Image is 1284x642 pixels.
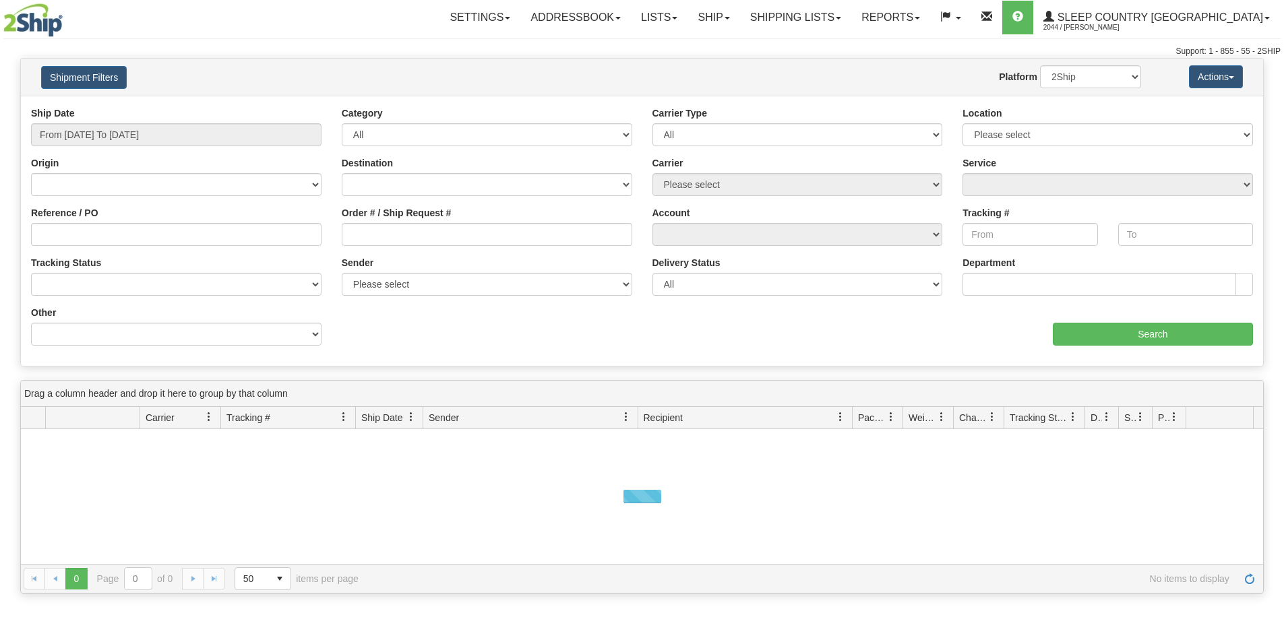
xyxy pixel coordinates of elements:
[1118,223,1253,246] input: To
[1054,11,1263,23] span: Sleep Country [GEOGRAPHIC_DATA]
[981,406,1004,428] a: Charge filter column settings
[342,256,373,269] label: Sender
[615,406,638,428] a: Sender filter column settings
[342,156,393,170] label: Destination
[930,406,953,428] a: Weight filter column settings
[235,567,359,590] span: items per page
[361,411,402,424] span: Ship Date
[851,1,930,34] a: Reports
[962,223,1097,246] input: From
[31,256,101,269] label: Tracking Status
[1033,1,1280,34] a: Sleep Country [GEOGRAPHIC_DATA] 2044 / [PERSON_NAME]
[1124,411,1136,424] span: Shipment Issues
[377,573,1229,584] span: No items to display
[829,406,852,428] a: Recipient filter column settings
[400,406,423,428] a: Ship Date filter column settings
[197,406,220,428] a: Carrier filter column settings
[269,568,291,589] span: select
[652,106,707,120] label: Carrier Type
[97,567,173,590] span: Page of 0
[1095,406,1118,428] a: Delivery Status filter column settings
[520,1,631,34] a: Addressbook
[3,3,63,37] img: logo2044.jpg
[999,70,1037,84] label: Platform
[644,411,683,424] span: Recipient
[1062,406,1084,428] a: Tracking Status filter column settings
[858,411,886,424] span: Packages
[31,306,56,319] label: Other
[652,206,690,220] label: Account
[146,411,175,424] span: Carrier
[962,106,1002,120] label: Location
[687,1,739,34] a: Ship
[631,1,687,34] a: Lists
[652,156,683,170] label: Carrier
[1163,406,1186,428] a: Pickup Status filter column settings
[439,1,520,34] a: Settings
[342,106,383,120] label: Category
[962,206,1009,220] label: Tracking #
[1239,568,1260,589] a: Refresh
[959,411,987,424] span: Charge
[909,411,937,424] span: Weight
[740,1,851,34] a: Shipping lists
[41,66,127,89] button: Shipment Filters
[1010,411,1068,424] span: Tracking Status
[1091,411,1102,424] span: Delivery Status
[880,406,903,428] a: Packages filter column settings
[429,411,459,424] span: Sender
[3,46,1281,57] div: Support: 1 - 855 - 55 - 2SHIP
[65,568,87,589] span: Page 0
[652,256,721,269] label: Delivery Status
[226,411,270,424] span: Tracking #
[31,106,75,120] label: Ship Date
[1053,323,1253,346] input: Search
[31,156,59,170] label: Origin
[243,572,261,585] span: 50
[332,406,355,428] a: Tracking # filter column settings
[21,381,1263,407] div: grid grouping header
[342,206,452,220] label: Order # / Ship Request #
[962,156,996,170] label: Service
[1043,21,1144,34] span: 2044 / [PERSON_NAME]
[962,256,1015,269] label: Department
[1129,406,1152,428] a: Shipment Issues filter column settings
[1253,252,1283,389] iframe: chat widget
[31,206,98,220] label: Reference / PO
[1158,411,1169,424] span: Pickup Status
[235,567,291,590] span: Page sizes drop down
[1189,65,1243,88] button: Actions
